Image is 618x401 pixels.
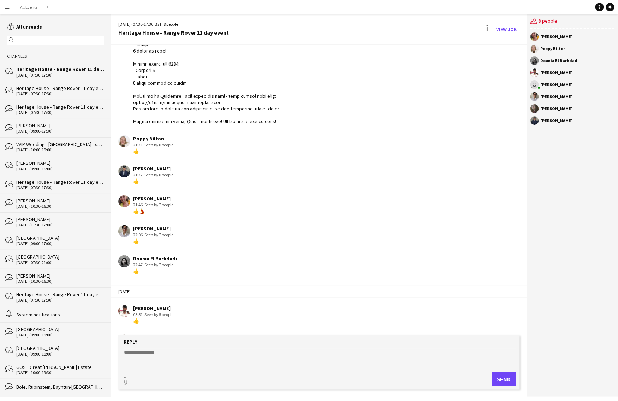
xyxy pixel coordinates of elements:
div: [PERSON_NAME] [133,165,173,172]
div: [PERSON_NAME] [133,195,173,202]
div: [PERSON_NAME] [541,95,573,99]
div: Dounia El Barhdadi [541,59,579,63]
div: Heritage House - Range Rover 11 day event [118,29,229,36]
div: [DATE] (09:00-17:00) [16,241,104,246]
div: 05:51 [133,311,173,318]
div: [PERSON_NAME] [16,160,104,166]
span: · Seen by 8 people [143,142,173,147]
span: · Seen by 7 people [143,232,173,237]
div: [PERSON_NAME] [541,71,573,75]
div: [DATE] (11:30-17:00) [16,223,104,227]
div: [DATE] [111,286,527,298]
span: · Seen by 5 people [143,312,173,317]
span: BST [155,22,162,27]
div: 8 people [530,14,614,29]
div: 21:46 [133,202,173,208]
label: Reply [124,339,137,345]
div: [DATE] (07:30-21:00) [16,260,104,265]
button: Send [492,372,516,386]
div: 22:47 [133,262,177,268]
div: [GEOGRAPHIC_DATA] [16,254,104,260]
div: Heritage House - Range Rover 11 day event [16,85,104,91]
div: [PERSON_NAME] [16,198,104,204]
div: [PERSON_NAME] [16,273,104,279]
a: View Job [494,24,520,35]
div: [DATE] (10:00-18:00) [16,147,104,152]
a: All unreads [7,24,42,30]
div: [DATE] (09:00-17:30) [16,129,104,134]
div: Poppy Bilton [133,135,173,142]
div: 👍 [133,178,173,184]
div: [PERSON_NAME] [133,305,173,311]
span: · Seen by 7 people [143,202,173,207]
div: [PERSON_NAME] [541,107,573,111]
div: 👍 [133,268,177,274]
div: [DATE] (09:00-18:00) [16,352,104,357]
div: [PERSON_NAME] [16,122,104,129]
div: [GEOGRAPHIC_DATA] [16,326,104,333]
div: [DATE] (07:30-17:30) [16,110,104,115]
div: [GEOGRAPHIC_DATA] [16,345,104,351]
span: · Seen by 8 people [143,172,173,177]
div: GOSH Great [PERSON_NAME] Estate [16,364,104,370]
button: All Events [14,0,43,14]
div: VVIP Wedding - [GEOGRAPHIC_DATA] - set up [16,141,104,147]
div: [DATE] (10:30-16:30) [16,279,104,284]
div: Heritage House - Range Rover 11 day event [16,291,104,298]
div: [PERSON_NAME] [541,119,573,123]
div: 22:06 [133,232,173,238]
div: Poppy Bilton [541,47,566,51]
div: [GEOGRAPHIC_DATA] [16,235,104,241]
div: [DATE] (09:00-16:00) [16,166,104,171]
div: [DATE] (07:30-17:30) | 8 people [118,21,229,28]
div: Heritage House - Range Rover 11 day event [16,66,104,72]
div: [PERSON_NAME] [16,216,104,223]
div: Dounia El Barhdadi [133,255,177,262]
div: [DATE] (07:30-17:30) [16,91,104,96]
div: [DATE] (10:00-19:30) [16,370,104,375]
div: 21:31 [133,142,173,148]
div: 👍💃 [133,208,173,214]
div: Heritage House - Range Rover 11 day event [16,179,104,185]
div: [DATE] (07:30-17:30) [16,298,104,303]
div: [PERSON_NAME] [133,335,173,341]
div: System notifications [16,311,104,318]
div: Bole, Rubinstein, Bayntun-[GEOGRAPHIC_DATA], [GEOGRAPHIC_DATA], [PERSON_NAME], [PERSON_NAME] [16,384,104,390]
div: [PERSON_NAME] [133,225,173,232]
div: [PERSON_NAME] [541,83,573,87]
div: 👍 [133,238,173,244]
div: 👍 [133,318,173,324]
div: [DATE] (07:30-17:30) [16,73,104,78]
div: [PERSON_NAME] [541,35,573,39]
div: [DATE] (09:00-18:00) [16,333,104,338]
div: [DATE] (07:30-17:30) [16,185,104,190]
div: 21:32 [133,172,173,178]
div: [DATE] (10:30-16:30) [16,204,104,209]
div: Heritage House - Range Rover 11 day event [16,104,104,110]
span: · Seen by 7 people [143,262,173,267]
div: 👍 [133,148,173,154]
